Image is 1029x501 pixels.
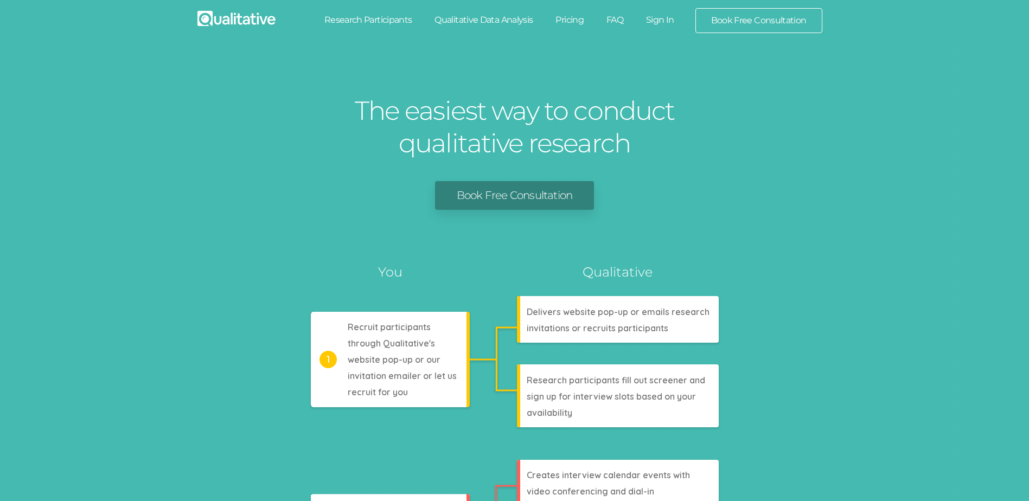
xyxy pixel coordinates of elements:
a: Sign In [635,8,686,32]
a: Book Free Consultation [696,9,822,33]
tspan: Research participants fill out screener and [527,375,705,386]
img: Qualitative [197,11,276,26]
a: Research Participants [313,8,424,32]
tspan: availability [527,407,572,418]
a: Book Free Consultation [435,181,594,210]
tspan: You [378,264,402,280]
tspan: video conferencing and dial-in [527,486,654,497]
tspan: Qualitative [583,264,653,280]
tspan: sign up for interview slots based on your [527,391,696,402]
a: Qualitative Data Analysis [423,8,544,32]
tspan: Recruit participants [348,322,431,332]
a: Pricing [544,8,595,32]
tspan: invitation emailer or let us [348,370,457,381]
tspan: Delivers website pop-up or emails research [527,306,710,317]
tspan: invitations or recruits participants [527,323,668,333]
a: FAQ [595,8,635,32]
tspan: Creates interview calendar events with [527,470,690,480]
tspan: website pop-up or our [348,354,440,365]
h1: The easiest way to conduct qualitative research [352,94,678,159]
tspan: through Qualitative's [348,338,435,349]
tspan: recruit for you [348,387,408,397]
tspan: 1 [326,354,330,365]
